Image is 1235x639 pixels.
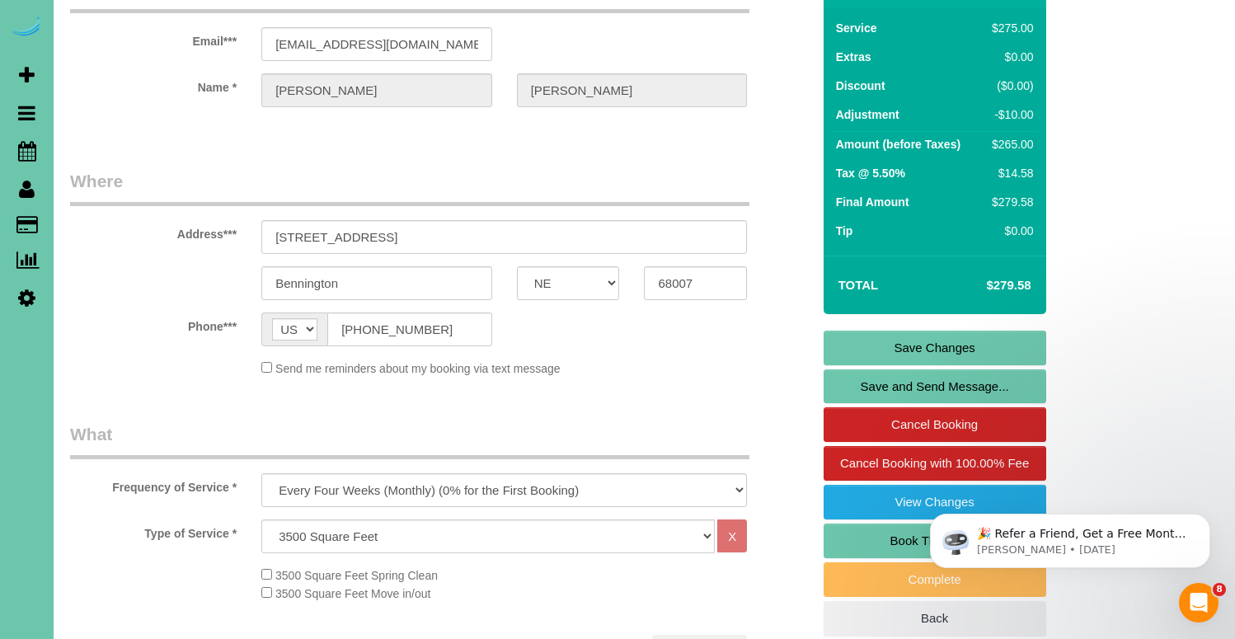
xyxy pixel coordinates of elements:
[1179,583,1219,623] iframe: Intercom live chat
[824,407,1046,442] a: Cancel Booking
[1213,583,1226,596] span: 8
[985,20,1033,36] div: $275.00
[840,456,1029,470] span: Cancel Booking with 100.00% Fee
[70,422,749,459] legend: What
[836,49,871,65] label: Extras
[836,20,877,36] label: Service
[58,73,249,96] label: Name *
[70,169,749,206] legend: Where
[836,165,905,181] label: Tax @ 5.50%
[824,331,1046,365] a: Save Changes
[836,106,899,123] label: Adjustment
[836,194,909,210] label: Final Amount
[824,601,1046,636] a: Back
[985,165,1033,181] div: $14.58
[836,223,853,239] label: Tip
[905,479,1235,594] iframe: Intercom notifications message
[58,519,249,542] label: Type of Service *
[824,485,1046,519] a: View Changes
[985,106,1033,123] div: -$10.00
[275,362,561,375] span: Send me reminders about my booking via text message
[58,473,249,496] label: Frequency of Service *
[937,279,1031,293] h4: $279.58
[836,78,885,94] label: Discount
[838,278,879,292] strong: Total
[985,78,1033,94] div: ($0.00)
[824,524,1046,558] a: Book This Again
[985,136,1033,153] div: $265.00
[275,569,438,582] span: 3500 Square Feet Spring Clean
[836,136,960,153] label: Amount (before Taxes)
[10,16,43,40] img: Automaid Logo
[824,446,1046,481] a: Cancel Booking with 100.00% Fee
[824,369,1046,404] a: Save and Send Message...
[985,194,1033,210] div: $279.58
[275,587,430,600] span: 3500 Square Feet Move in/out
[985,49,1033,65] div: $0.00
[985,223,1033,239] div: $0.00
